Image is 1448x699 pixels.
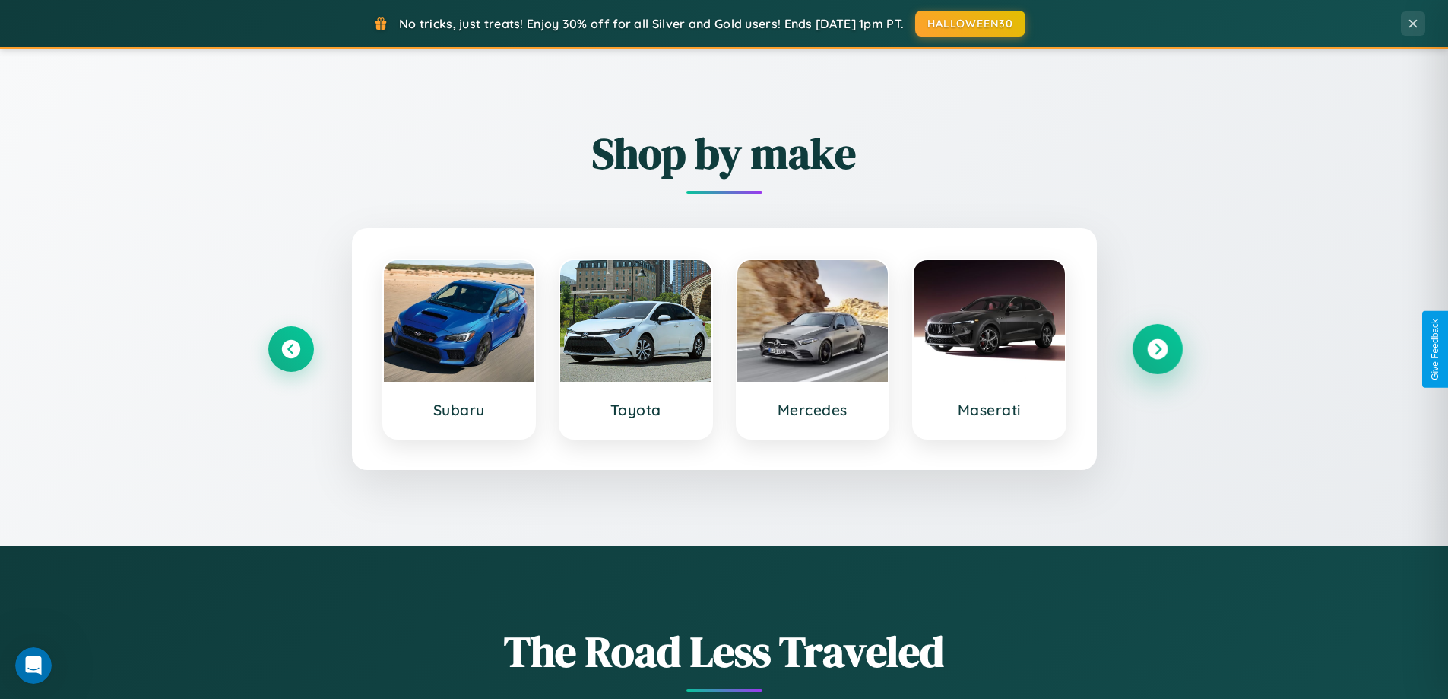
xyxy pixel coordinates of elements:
h3: Mercedes [753,401,873,419]
div: Give Feedback [1430,319,1440,380]
button: HALLOWEEN30 [915,11,1025,37]
h1: The Road Less Traveled [268,622,1180,681]
h2: Shop by make [268,124,1180,183]
h3: Subaru [399,401,520,419]
h3: Maserati [929,401,1050,419]
span: No tricks, just treats! Enjoy 30% off for all Silver and Gold users! Ends [DATE] 1pm PT. [399,16,904,31]
h3: Toyota [575,401,696,419]
iframe: Intercom live chat [15,647,52,684]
